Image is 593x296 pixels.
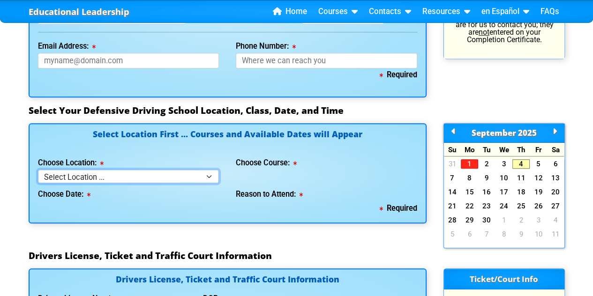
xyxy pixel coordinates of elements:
[444,159,461,169] a: 31
[472,127,516,138] span: September
[380,204,417,213] b: Required
[495,201,513,211] a: 24
[530,143,547,156] div: Fr
[38,275,417,285] h4: Drivers License, Ticket and Traffic Court Information
[478,187,495,197] a: 16
[38,53,219,68] input: myname@domain.com
[236,159,297,167] label: Choose Course:
[380,70,417,79] b: Required
[478,5,533,19] a: en Español
[495,229,513,239] a: 8
[512,201,530,211] a: 25
[495,159,513,169] a: 3
[518,127,537,138] span: 2025
[512,215,530,225] a: 2
[547,143,564,156] div: Sa
[444,187,461,197] a: 14
[461,229,478,239] a: 6
[495,187,513,197] a: 17
[29,4,129,20] a: Educational Leadership
[547,229,564,239] a: 11
[478,215,495,225] a: 30
[479,28,489,37] u: not
[537,5,563,19] a: FAQs
[461,173,478,183] a: 8
[547,215,564,225] a: 4
[547,201,564,211] a: 27
[444,215,461,225] a: 28
[547,159,564,169] a: 6
[461,215,478,225] a: 29
[530,159,547,169] a: 5
[512,173,530,183] a: 11
[478,159,495,169] a: 2
[38,159,104,167] label: Choose Location:
[461,159,478,169] a: 1
[495,143,513,156] div: We
[444,269,564,289] h3: Ticket/Court Info
[512,159,530,169] a: 4
[530,215,547,225] a: 3
[461,187,478,197] a: 15
[419,5,474,19] a: Resources
[236,53,417,68] input: Where we can reach you
[315,5,361,19] a: Courses
[29,105,565,116] h3: Select Your Defensive Driving School Location, Class, Date, and Time
[461,201,478,211] a: 22
[478,143,495,156] div: Tu
[547,173,564,183] a: 13
[444,229,461,239] a: 5
[512,187,530,197] a: 18
[530,201,547,211] a: 26
[236,191,303,198] label: Reason to Attend:
[547,187,564,197] a: 20
[495,173,513,183] a: 10
[512,229,530,239] a: 9
[478,229,495,239] a: 7
[269,5,311,19] a: Home
[512,143,530,156] div: Th
[444,143,461,156] div: Su
[495,215,513,225] a: 1
[38,130,417,149] h4: Select Location First ... Courses and Available Dates will Appear
[38,43,96,50] label: Email Address:
[365,5,415,19] a: Contacts
[478,201,495,211] a: 23
[478,173,495,183] a: 9
[38,191,90,198] label: Choose Date:
[236,43,296,50] label: Phone Number:
[29,250,565,261] h3: Drivers License, Ticket and Traffic Court Information
[530,173,547,183] a: 12
[461,143,478,156] div: Mo
[530,187,547,197] a: 19
[452,14,556,44] p: Your email and Phone Number are for us to contact you; they are entered on your Completion Certif...
[530,229,547,239] a: 10
[444,201,461,211] a: 21
[444,173,461,183] a: 7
